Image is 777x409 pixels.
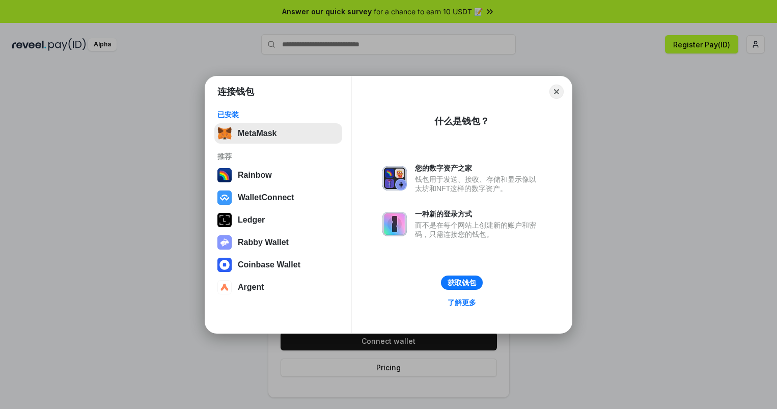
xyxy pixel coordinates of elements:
button: Rabby Wallet [214,232,342,253]
button: Rainbow [214,165,342,185]
div: 而不是在每个网站上创建新的账户和密码，只需连接您的钱包。 [415,221,541,239]
div: Ledger [238,215,265,225]
img: svg+xml,%3Csvg%20width%3D%22120%22%20height%3D%22120%22%20viewBox%3D%220%200%20120%20120%22%20fil... [217,168,232,182]
div: Rabby Wallet [238,238,289,247]
div: 已安装 [217,110,339,119]
button: Coinbase Wallet [214,255,342,275]
img: svg+xml,%3Csvg%20xmlns%3D%22http%3A%2F%2Fwww.w3.org%2F2000%2Fsvg%22%20fill%3D%22none%22%20viewBox... [382,212,407,236]
div: Argent [238,283,264,292]
img: svg+xml,%3Csvg%20width%3D%2228%22%20height%3D%2228%22%20viewBox%3D%220%200%2028%2028%22%20fill%3D... [217,258,232,272]
div: 推荐 [217,152,339,161]
img: svg+xml,%3Csvg%20xmlns%3D%22http%3A%2F%2Fwww.w3.org%2F2000%2Fsvg%22%20fill%3D%22none%22%20viewBox... [382,166,407,190]
div: MetaMask [238,129,276,138]
img: svg+xml,%3Csvg%20xmlns%3D%22http%3A%2F%2Fwww.w3.org%2F2000%2Fsvg%22%20width%3D%2228%22%20height%3... [217,213,232,227]
button: MetaMask [214,123,342,144]
img: svg+xml,%3Csvg%20width%3D%2228%22%20height%3D%2228%22%20viewBox%3D%220%200%2028%2028%22%20fill%3D... [217,280,232,294]
div: Rainbow [238,171,272,180]
div: Coinbase Wallet [238,260,300,269]
button: Ledger [214,210,342,230]
div: 一种新的登录方式 [415,209,541,219]
button: WalletConnect [214,187,342,208]
div: 了解更多 [448,298,476,307]
h1: 连接钱包 [217,86,254,98]
button: Close [549,85,564,99]
div: 获取钱包 [448,278,476,287]
img: svg+xml,%3Csvg%20xmlns%3D%22http%3A%2F%2Fwww.w3.org%2F2000%2Fsvg%22%20fill%3D%22none%22%20viewBox... [217,235,232,250]
div: 您的数字资产之家 [415,163,541,173]
img: svg+xml,%3Csvg%20fill%3D%22none%22%20height%3D%2233%22%20viewBox%3D%220%200%2035%2033%22%20width%... [217,126,232,141]
img: svg+xml,%3Csvg%20width%3D%2228%22%20height%3D%2228%22%20viewBox%3D%220%200%2028%2028%22%20fill%3D... [217,190,232,205]
button: Argent [214,277,342,297]
button: 获取钱包 [441,276,483,290]
div: 钱包用于发送、接收、存储和显示像以太坊和NFT这样的数字资产。 [415,175,541,193]
a: 了解更多 [441,296,482,309]
div: WalletConnect [238,193,294,202]
div: 什么是钱包？ [434,115,489,127]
